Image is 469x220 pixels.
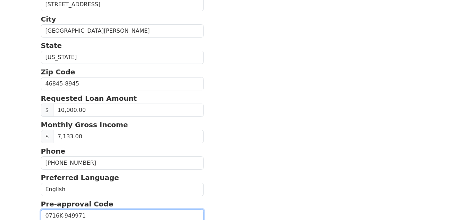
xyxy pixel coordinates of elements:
input: Zip Code [41,77,204,90]
strong: Requested Loan Amount [41,94,137,103]
p: Monthly Gross Income [41,120,204,130]
input: Monthly Gross Income [53,130,204,143]
strong: City [41,15,56,23]
strong: State [41,41,62,50]
input: City [41,24,204,38]
span: $ [41,130,53,143]
span: $ [41,104,53,117]
strong: Preferred Language [41,173,119,182]
strong: Pre-approval Code [41,200,114,208]
input: Requested Loan Amount [53,104,204,117]
strong: Zip Code [41,68,75,76]
input: Phone [41,156,204,170]
strong: Phone [41,147,65,155]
